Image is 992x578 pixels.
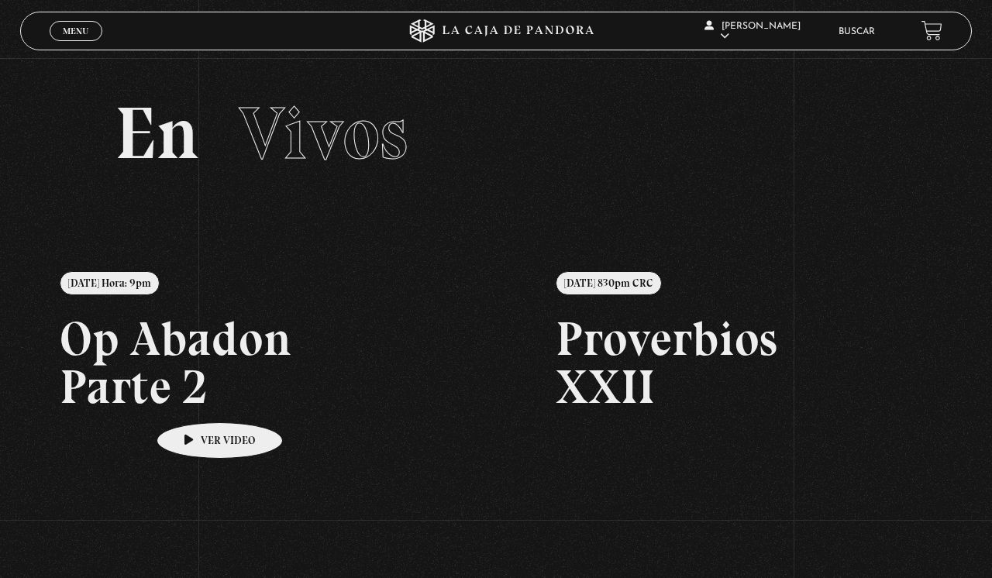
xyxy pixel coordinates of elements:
[58,40,95,50] span: Cerrar
[704,22,801,41] span: [PERSON_NAME]
[115,97,877,170] h2: En
[839,27,875,36] a: Buscar
[63,26,88,36] span: Menu
[239,89,408,177] span: Vivos
[921,20,942,41] a: View your shopping cart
